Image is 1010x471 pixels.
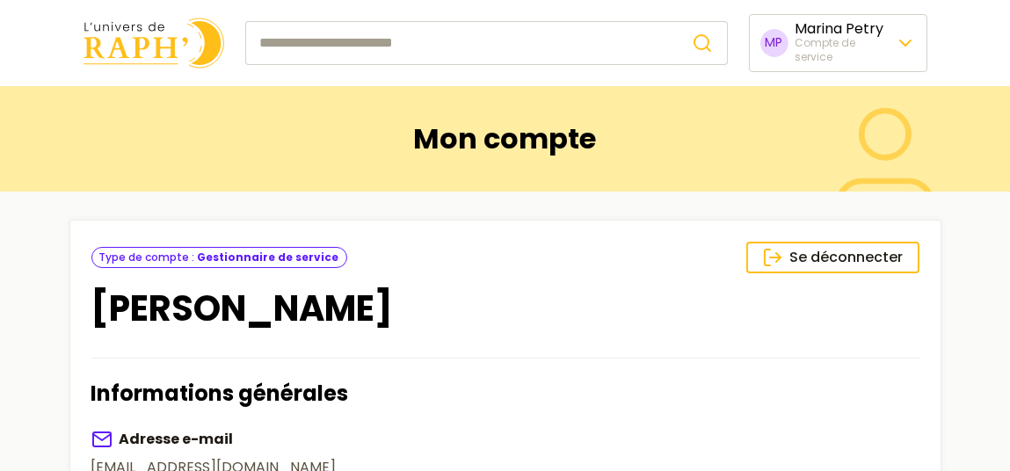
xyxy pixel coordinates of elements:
[91,429,353,450] h3: Adresse e-mail
[760,29,788,57] span: MP
[91,380,349,408] h2: Informations générales
[847,18,884,39] span: Petry
[746,242,919,273] button: Se déconnecter
[749,14,927,72] button: MPMarina PetryCompte de service
[91,247,347,268] div: Type de compte :
[796,18,843,39] span: Marina
[414,122,597,156] h1: Mon compte
[91,287,919,330] h1: [PERSON_NAME]
[790,247,904,268] span: Se déconnecter
[678,21,728,65] button: Rechercher
[198,250,339,264] strong: Gestionnaire de service
[796,36,884,64] div: Compte de service
[84,18,224,68] img: Univers de Raph logo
